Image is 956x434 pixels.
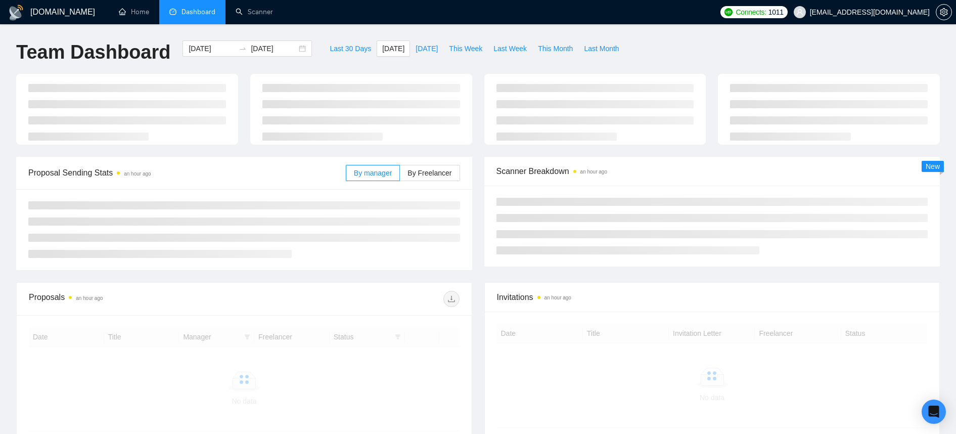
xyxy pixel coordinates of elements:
span: Scanner Breakdown [496,165,928,178]
span: Dashboard [181,8,215,16]
button: [DATE] [377,40,410,57]
img: upwork-logo.png [724,8,733,16]
div: Proposals [29,291,244,307]
span: [DATE] [416,43,438,54]
span: Last Month [584,43,619,54]
input: Start date [189,43,235,54]
button: Last 30 Days [324,40,377,57]
span: Proposal Sending Stats [28,166,346,179]
span: Connects: [736,7,766,18]
input: End date [251,43,297,54]
span: By manager [354,169,392,177]
span: to [239,45,247,53]
span: setting [936,8,951,16]
div: Open Intercom Messenger [922,400,946,424]
button: [DATE] [410,40,443,57]
span: This Month [538,43,573,54]
button: This Month [532,40,578,57]
button: Last Month [578,40,624,57]
time: an hour ago [124,171,151,177]
button: Last Week [488,40,532,57]
button: This Week [443,40,488,57]
img: logo [8,5,24,21]
time: an hour ago [76,295,103,301]
span: 1011 [768,7,784,18]
span: Last 30 Days [330,43,371,54]
span: New [926,162,940,170]
span: Invitations [497,291,928,303]
span: dashboard [169,8,176,15]
span: This Week [449,43,482,54]
button: setting [936,4,952,20]
span: [DATE] [382,43,404,54]
h1: Team Dashboard [16,40,170,64]
span: By Freelancer [407,169,451,177]
a: searchScanner [236,8,273,16]
a: setting [936,8,952,16]
span: Last Week [493,43,527,54]
a: homeHome [119,8,149,16]
span: user [796,9,803,16]
span: swap-right [239,45,247,53]
time: an hour ago [580,169,607,175]
time: an hour ago [544,295,571,300]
